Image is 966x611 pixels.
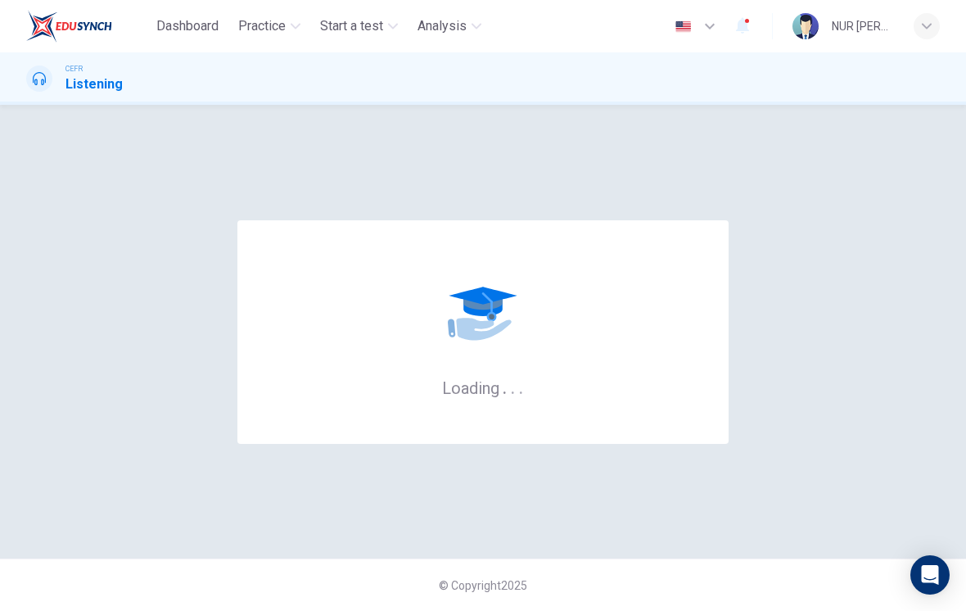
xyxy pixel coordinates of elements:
div: NUR [PERSON_NAME] [832,16,894,36]
span: © Copyright 2025 [439,579,527,592]
img: Profile picture [792,13,819,39]
h1: Listening [65,75,123,94]
h6: . [502,373,508,400]
span: Dashboard [156,16,219,36]
h6: . [518,373,524,400]
button: Practice [232,11,307,41]
img: EduSynch logo [26,10,112,43]
div: Open Intercom Messenger [910,555,950,595]
span: Start a test [320,16,383,36]
button: Analysis [411,11,488,41]
img: en [673,20,693,33]
span: CEFR [65,63,83,75]
button: Dashboard [150,11,225,41]
span: Analysis [418,16,467,36]
a: EduSynch logo [26,10,150,43]
h6: . [510,373,516,400]
span: Practice [238,16,286,36]
h6: Loading [442,377,524,398]
button: Start a test [314,11,404,41]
